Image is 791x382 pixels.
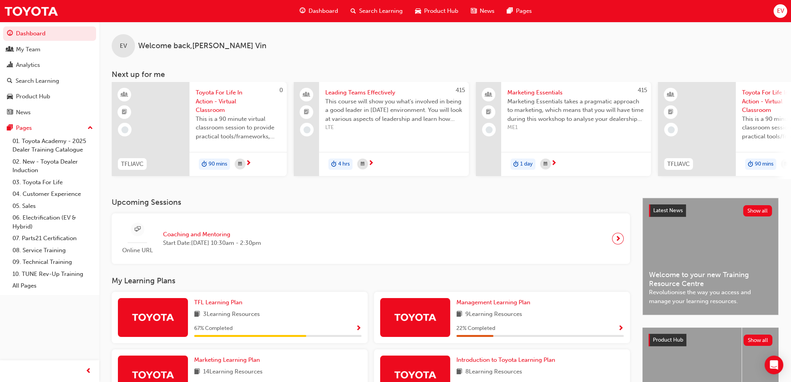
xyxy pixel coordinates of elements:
[163,230,261,239] span: Coaching and Mentoring
[309,7,338,16] span: Dashboard
[765,356,783,374] div: Open Intercom Messenger
[456,298,533,307] a: Management Learning Plan
[351,6,356,16] span: search-icon
[486,107,491,117] span: booktick-icon
[7,78,12,85] span: search-icon
[3,121,96,135] button: Pages
[238,159,242,169] span: calendar-icon
[394,368,437,381] img: Trak
[4,2,58,20] img: Trak
[356,324,361,333] button: Show Progress
[7,30,13,37] span: guage-icon
[3,58,96,72] a: Analytics
[649,334,772,346] a: Product HubShow all
[118,246,157,255] span: Online URL
[194,298,246,307] a: TFL Learning Plan
[86,366,91,376] span: prev-icon
[99,70,791,79] h3: Next up for me
[122,107,127,117] span: booktick-icon
[138,42,267,51] span: Welcome back , [PERSON_NAME] Vin
[300,6,305,16] span: guage-icon
[16,61,40,70] div: Analytics
[7,109,13,116] span: news-icon
[112,82,287,176] a: 0TFLIAVCToyota For Life In Action - Virtual ClassroomThis is a 90 minute virtual classroom sessio...
[9,280,96,292] a: All Pages
[203,367,263,377] span: 14 Learning Resources
[9,212,96,232] a: 06. Electrification (EV & Hybrid)
[755,160,773,169] span: 90 mins
[465,367,522,377] span: 8 Learning Resources
[409,3,465,19] a: car-iconProduct Hub
[456,324,495,333] span: 22 % Completed
[194,356,260,363] span: Marketing Learning Plan
[784,159,788,169] span: calendar-icon
[507,6,513,16] span: pages-icon
[516,7,532,16] span: Pages
[294,82,469,176] a: 415Leading Teams EffectivelyThis course will show you what's involved in being a good leader in [...
[667,160,690,169] span: TFLIAVC
[456,310,462,319] span: book-icon
[777,7,784,16] span: EV
[618,324,624,333] button: Show Progress
[744,335,773,346] button: Show all
[16,108,31,117] div: News
[16,77,59,85] div: Search Learning
[3,26,96,41] a: Dashboard
[304,90,309,100] span: people-icon
[7,46,13,53] span: people-icon
[203,310,260,319] span: 3 Learning Resources
[196,88,281,115] span: Toyota For Life In Action - Virtual Classroom
[163,239,261,248] span: Start Date: [DATE] 10:30am - 2:30pm
[7,93,13,100] span: car-icon
[668,90,673,100] span: learningResourceType_INSTRUCTOR_LED-icon
[194,299,242,306] span: TFL Learning Plan
[344,3,409,19] a: search-iconSearch Learning
[456,87,465,94] span: 415
[618,325,624,332] span: Show Progress
[303,126,310,133] span: learningRecordVerb_NONE-icon
[649,270,772,288] span: Welcome to your new Training Resource Centre
[9,156,96,176] a: 02. New - Toyota Dealer Induction
[476,82,651,176] a: 415Marketing EssentialsMarketing Essentials takes a pragmatic approach to marketing, which means ...
[194,324,233,333] span: 67 % Completed
[88,123,93,133] span: up-icon
[507,88,645,97] span: Marketing Essentials
[209,160,227,169] span: 90 mins
[338,160,350,169] span: 4 hrs
[16,45,40,54] div: My Team
[246,160,251,167] span: next-icon
[456,367,462,377] span: book-icon
[9,200,96,212] a: 05. Sales
[361,159,365,169] span: calendar-icon
[486,90,491,100] span: people-icon
[9,135,96,156] a: 01. Toyota Academy - 2025 Dealer Training Catalogue
[653,207,683,214] span: Latest News
[520,160,533,169] span: 1 day
[456,356,555,363] span: Introduction to Toyota Learning Plan
[9,176,96,188] a: 03. Toyota For Life
[325,88,463,97] span: Leading Teams Effectively
[773,4,787,18] button: EV
[121,160,144,169] span: TFLIAVC
[7,125,13,132] span: pages-icon
[649,204,772,217] a: Latest NewsShow all
[112,276,630,285] h3: My Learning Plans
[194,367,200,377] span: book-icon
[132,368,174,381] img: Trak
[9,188,96,200] a: 04. Customer Experience
[507,97,645,124] span: Marketing Essentials takes a pragmatic approach to marketing, which means that you will have time...
[668,107,673,117] span: booktick-icon
[331,159,337,169] span: duration-icon
[194,310,200,319] span: book-icon
[465,3,501,19] a: news-iconNews
[368,160,374,167] span: next-icon
[3,25,96,121] button: DashboardMy TeamAnalyticsSearch LearningProduct HubNews
[668,126,675,133] span: learningRecordVerb_NONE-icon
[415,6,421,16] span: car-icon
[120,42,127,51] span: EV
[615,233,621,244] span: next-icon
[743,205,772,216] button: Show all
[9,256,96,268] a: 09. Technical Training
[394,310,437,324] img: Trak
